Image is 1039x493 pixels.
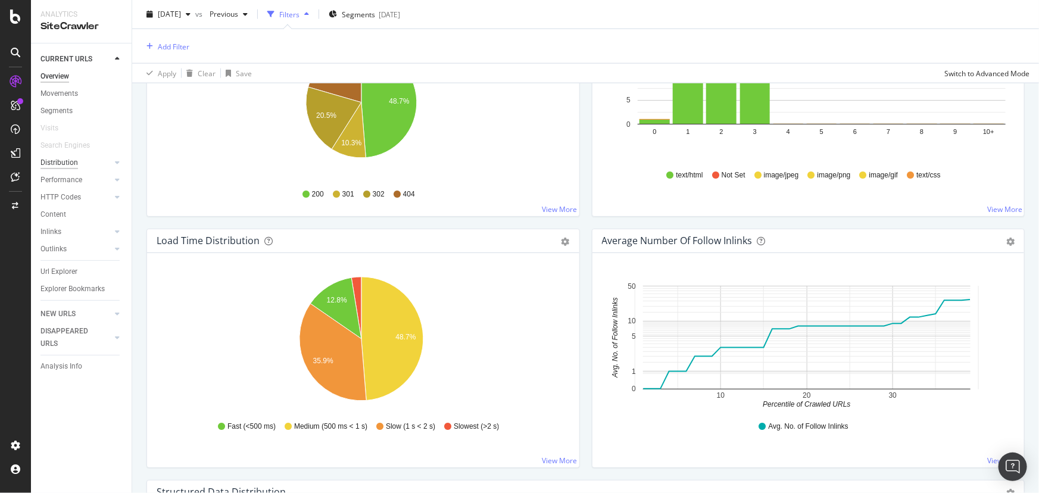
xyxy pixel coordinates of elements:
[40,226,61,238] div: Inlinks
[40,105,123,117] a: Segments
[719,128,723,135] text: 2
[602,272,1011,410] div: A chart.
[722,170,745,180] span: Not Set
[342,9,375,19] span: Segments
[263,5,314,24] button: Filters
[40,243,67,255] div: Outlinks
[987,204,1022,214] a: View More
[316,112,336,120] text: 20.5%
[40,20,122,33] div: SiteCrawler
[983,128,994,135] text: 10+
[158,41,189,51] div: Add Filter
[142,39,189,54] button: Add Filter
[40,308,76,320] div: NEW URLS
[626,96,631,104] text: 5
[944,68,1029,78] div: Switch to Advanced Mode
[40,208,123,221] a: Content
[686,128,689,135] text: 1
[142,64,176,83] button: Apply
[768,422,848,432] span: Avg. No. of Follow Inlinks
[195,9,205,19] span: vs
[40,191,111,204] a: HTTP Codes
[40,10,122,20] div: Analytics
[753,128,756,135] text: 3
[626,120,631,129] text: 0
[294,422,367,432] span: Medium (500 ms < 1 s)
[611,298,619,379] text: Avg. No. of Follow Inlinks
[632,332,636,341] text: 5
[312,189,324,199] span: 200
[389,97,410,105] text: 48.7%
[1006,238,1015,246] div: gear
[999,453,1027,481] div: Open Intercom Messenger
[953,128,957,135] text: 9
[40,360,123,373] a: Analysis Info
[653,128,656,135] text: 0
[157,272,566,410] svg: A chart.
[920,128,923,135] text: 8
[542,204,578,214] a: View More
[158,68,176,78] div: Apply
[40,88,78,100] div: Movements
[40,325,111,350] a: DISAPPEARED URLS
[221,64,252,83] button: Save
[40,53,92,65] div: CURRENT URLS
[157,40,566,178] svg: A chart.
[40,266,77,278] div: Url Explorer
[182,64,216,83] button: Clear
[198,68,216,78] div: Clear
[940,64,1029,83] button: Switch to Advanced Mode
[40,88,123,100] a: Movements
[763,401,850,409] text: Percentile of Crawled URLs
[628,282,636,291] text: 50
[632,367,636,376] text: 1
[40,226,111,238] a: Inlinks
[786,128,790,135] text: 4
[40,360,82,373] div: Analysis Info
[341,139,361,147] text: 10.3%
[887,128,890,135] text: 7
[40,70,123,83] a: Overview
[142,5,195,24] button: [DATE]
[987,455,1022,466] a: View More
[158,9,181,19] span: 2025 Sep. 17th
[40,70,69,83] div: Overview
[916,170,941,180] span: text/css
[853,128,857,135] text: 6
[40,208,66,221] div: Content
[542,455,578,466] a: View More
[676,170,703,180] span: text/html
[313,357,333,365] text: 35.9%
[602,21,1011,159] svg: A chart.
[327,296,347,304] text: 12.8%
[279,9,299,19] div: Filters
[40,325,101,350] div: DISAPPEARED URLS
[628,317,636,326] text: 10
[40,105,73,117] div: Segments
[40,139,102,152] a: Search Engines
[40,53,111,65] a: CURRENT URLS
[819,128,823,135] text: 5
[227,422,276,432] span: Fast (<500 ms)
[40,174,82,186] div: Performance
[803,391,811,400] text: 20
[205,5,252,24] button: Previous
[342,189,354,199] span: 301
[40,122,70,135] a: Visits
[40,139,90,152] div: Search Engines
[403,189,415,199] span: 404
[40,157,111,169] a: Distribution
[888,391,897,400] text: 30
[40,266,123,278] a: Url Explorer
[602,235,753,246] div: Average Number of Follow Inlinks
[40,191,81,204] div: HTTP Codes
[40,283,105,295] div: Explorer Bookmarks
[40,243,111,255] a: Outlinks
[40,308,111,320] a: NEW URLS
[764,170,799,180] span: image/jpeg
[716,391,725,400] text: 10
[40,174,111,186] a: Performance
